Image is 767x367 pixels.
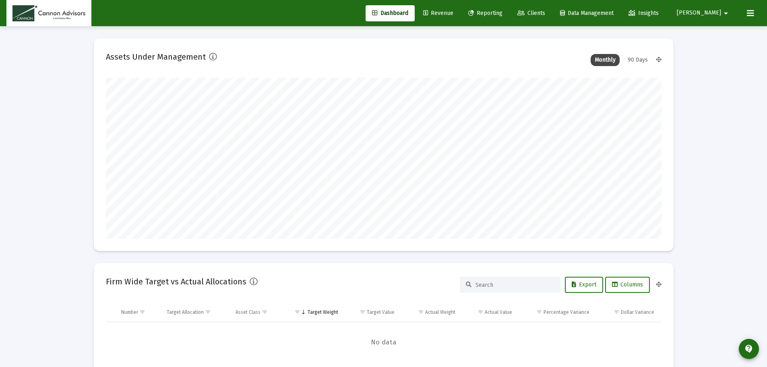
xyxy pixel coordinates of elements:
[624,54,652,66] div: 90 Days
[417,5,460,21] a: Revenue
[418,309,424,315] span: Show filter options for column 'Actual Weight'
[121,309,138,315] div: Number
[744,344,754,354] mat-icon: contact_support
[283,303,344,322] td: Column Target Weight
[485,309,512,315] div: Actual Value
[565,277,603,293] button: Export
[425,309,455,315] div: Actual Weight
[106,303,662,363] div: Data grid
[667,5,740,21] button: [PERSON_NAME]
[544,309,589,315] div: Percentage Variance
[614,309,620,315] span: Show filter options for column 'Dollar Variance'
[230,303,283,322] td: Column Asset Class
[106,275,246,288] h2: Firm Wide Target vs Actual Allocations
[622,5,665,21] a: Insights
[294,309,300,315] span: Show filter options for column 'Target Weight'
[560,10,614,17] span: Data Management
[423,10,453,17] span: Revenue
[461,303,518,322] td: Column Actual Value
[554,5,620,21] a: Data Management
[372,10,408,17] span: Dashboard
[308,309,338,315] div: Target Weight
[139,309,145,315] span: Show filter options for column 'Number'
[572,281,596,288] span: Export
[360,309,366,315] span: Show filter options for column 'Target Value'
[475,282,554,288] input: Search
[161,303,230,322] td: Column Target Allocation
[478,309,484,315] span: Show filter options for column 'Actual Value'
[628,10,659,17] span: Insights
[205,309,211,315] span: Show filter options for column 'Target Allocation'
[595,303,661,322] td: Column Dollar Variance
[517,10,545,17] span: Clients
[116,303,161,322] td: Column Number
[106,338,662,347] span: No data
[167,309,204,315] div: Target Allocation
[621,309,654,315] div: Dollar Variance
[262,309,268,315] span: Show filter options for column 'Asset Class'
[511,5,552,21] a: Clients
[236,309,260,315] div: Asset Class
[12,5,85,21] img: Dashboard
[106,50,206,63] h2: Assets Under Management
[605,277,650,293] button: Columns
[366,5,415,21] a: Dashboard
[344,303,401,322] td: Column Target Value
[518,303,595,322] td: Column Percentage Variance
[591,54,620,66] div: Monthly
[721,5,731,21] mat-icon: arrow_drop_down
[367,309,395,315] div: Target Value
[612,281,643,288] span: Columns
[536,309,542,315] span: Show filter options for column 'Percentage Variance'
[462,5,509,21] a: Reporting
[468,10,502,17] span: Reporting
[400,303,461,322] td: Column Actual Weight
[677,10,721,17] span: [PERSON_NAME]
